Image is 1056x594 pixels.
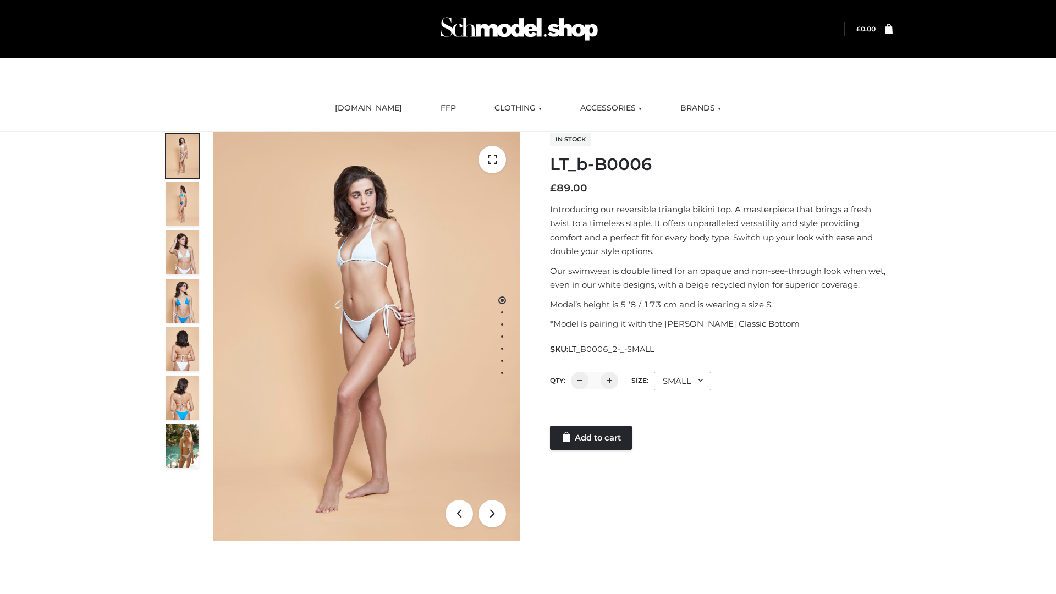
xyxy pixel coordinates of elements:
[550,133,591,146] span: In stock
[856,25,876,33] bdi: 0.00
[856,25,876,33] a: £0.00
[437,7,602,51] img: Schmodel Admin 964
[672,96,729,120] a: BRANDS
[166,230,199,274] img: ArielClassicBikiniTop_CloudNine_AzureSky_OW114ECO_3-scaled.jpg
[856,25,861,33] span: £
[631,376,648,384] label: Size:
[550,376,565,384] label: QTY:
[166,182,199,226] img: ArielClassicBikiniTop_CloudNine_AzureSky_OW114ECO_2-scaled.jpg
[166,424,199,468] img: Arieltop_CloudNine_AzureSky2.jpg
[550,155,893,174] h1: LT_b-B0006
[327,96,410,120] a: [DOMAIN_NAME]
[550,317,893,331] p: *Model is pairing it with the [PERSON_NAME] Classic Bottom
[550,343,655,356] span: SKU:
[486,96,550,120] a: CLOTHING
[654,372,711,391] div: SMALL
[166,327,199,371] img: ArielClassicBikiniTop_CloudNine_AzureSky_OW114ECO_7-scaled.jpg
[213,132,520,541] img: ArielClassicBikiniTop_CloudNine_AzureSky_OW114ECO_1
[550,298,893,312] p: Model’s height is 5 ‘8 / 173 cm and is wearing a size S.
[166,134,199,178] img: ArielClassicBikiniTop_CloudNine_AzureSky_OW114ECO_1-scaled.jpg
[166,279,199,323] img: ArielClassicBikiniTop_CloudNine_AzureSky_OW114ECO_4-scaled.jpg
[550,182,557,194] span: £
[166,376,199,420] img: ArielClassicBikiniTop_CloudNine_AzureSky_OW114ECO_8-scaled.jpg
[550,264,893,292] p: Our swimwear is double lined for an opaque and non-see-through look when wet, even in our white d...
[550,182,587,194] bdi: 89.00
[550,202,893,258] p: Introducing our reversible triangle bikini top. A masterpiece that brings a fresh twist to a time...
[432,96,464,120] a: FFP
[550,426,632,450] a: Add to cart
[568,344,654,354] span: LT_B0006_2-_-SMALL
[572,96,650,120] a: ACCESSORIES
